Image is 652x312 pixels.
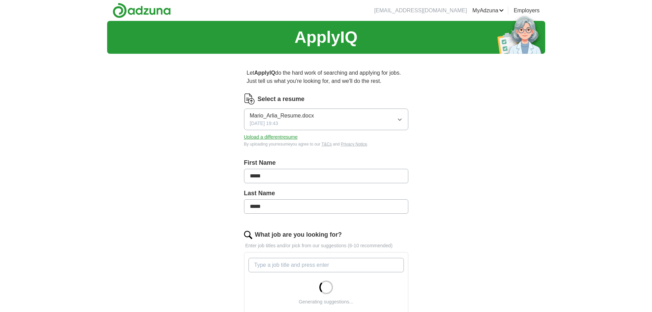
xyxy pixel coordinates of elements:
label: What job are you looking for? [255,230,342,239]
h1: ApplyIQ [294,25,357,50]
span: [DATE] 19:43 [250,120,278,127]
a: MyAdzuna [472,7,504,15]
li: [EMAIL_ADDRESS][DOMAIN_NAME] [374,7,467,15]
button: Mario_Arlia_Resume.docx[DATE] 19:43 [244,109,408,130]
p: Let do the hard work of searching and applying for jobs. Just tell us what you're looking for, an... [244,66,408,88]
img: CV Icon [244,93,255,104]
label: First Name [244,158,408,167]
img: search.png [244,231,252,239]
a: Employers [514,7,540,15]
div: By uploading your resume you agree to our and . [244,141,408,147]
span: Mario_Arlia_Resume.docx [250,112,314,120]
a: Privacy Notice [341,142,367,147]
img: Adzuna logo [113,3,171,18]
label: Last Name [244,189,408,198]
a: T&Cs [321,142,332,147]
strong: ApplyIQ [254,70,275,76]
button: Upload a differentresume [244,134,298,141]
label: Select a resume [258,95,305,104]
div: Generating suggestions... [299,298,354,305]
input: Type a job title and press enter [248,258,404,272]
p: Enter job titles and/or pick from our suggestions (6-10 recommended) [244,242,408,249]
